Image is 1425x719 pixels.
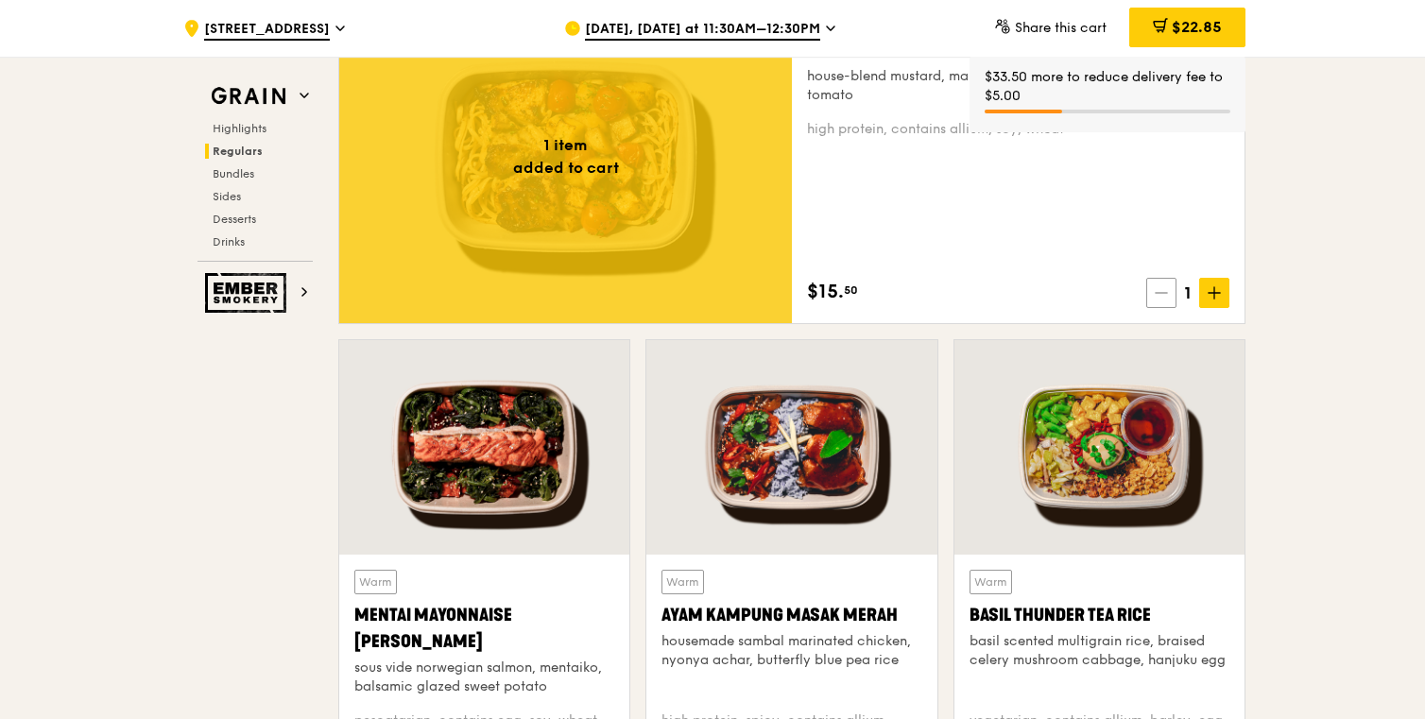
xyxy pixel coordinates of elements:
[844,282,858,298] span: 50
[213,122,266,135] span: Highlights
[213,167,254,180] span: Bundles
[354,602,614,655] div: Mentai Mayonnaise [PERSON_NAME]
[661,632,921,670] div: housemade sambal marinated chicken, nyonya achar, butterfly blue pea rice
[985,68,1230,106] div: $33.50 more to reduce delivery fee to $5.00
[807,278,844,306] span: $15.
[1015,20,1107,36] span: Share this cart
[213,213,256,226] span: Desserts
[970,632,1229,670] div: basil scented multigrain rice, braised celery mushroom cabbage, hanjuku egg
[585,20,820,41] span: [DATE], [DATE] at 11:30AM–12:30PM
[807,67,1229,105] div: house-blend mustard, maple soy baked potato, linguine, cherry tomato
[354,659,614,696] div: sous vide norwegian salmon, mentaiko, balsamic glazed sweet potato
[213,190,241,203] span: Sides
[205,273,292,313] img: Ember Smokery web logo
[661,602,921,628] div: Ayam Kampung Masak Merah
[213,145,263,158] span: Regulars
[1172,18,1222,36] span: $22.85
[204,20,330,41] span: [STREET_ADDRESS]
[807,120,1229,139] div: high protein, contains allium, soy, wheat
[970,570,1012,594] div: Warm
[205,79,292,113] img: Grain web logo
[970,602,1229,628] div: Basil Thunder Tea Rice
[213,235,245,248] span: Drinks
[354,570,397,594] div: Warm
[1176,280,1199,306] span: 1
[661,570,704,594] div: Warm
